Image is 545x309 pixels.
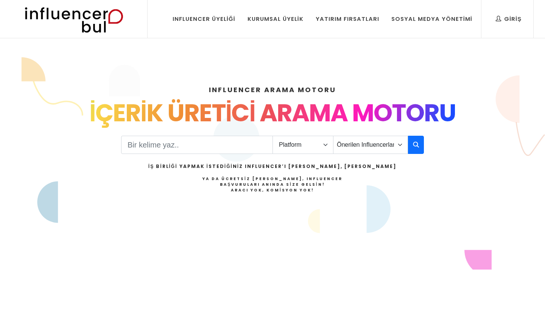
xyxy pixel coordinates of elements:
[391,15,472,23] div: Sosyal Medya Yönetimi
[121,136,273,154] input: Search
[148,176,397,193] h4: Ya da Ücretsiz [PERSON_NAME], Influencer Başvuruları Anında Size Gelsin!
[173,15,235,23] div: Influencer Üyeliği
[27,85,518,95] h4: INFLUENCER ARAMA MOTORU
[231,187,314,193] strong: Aracı Yok, Komisyon Yok!
[27,95,518,131] div: İÇERİK ÜRETİCİ ARAMA MOTORU
[148,163,397,170] h2: İş Birliği Yapmak İstediğiniz Influencer’ı [PERSON_NAME], [PERSON_NAME]
[496,15,522,23] div: Giriş
[248,15,304,23] div: Kurumsal Üyelik
[316,15,379,23] div: Yatırım Fırsatları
